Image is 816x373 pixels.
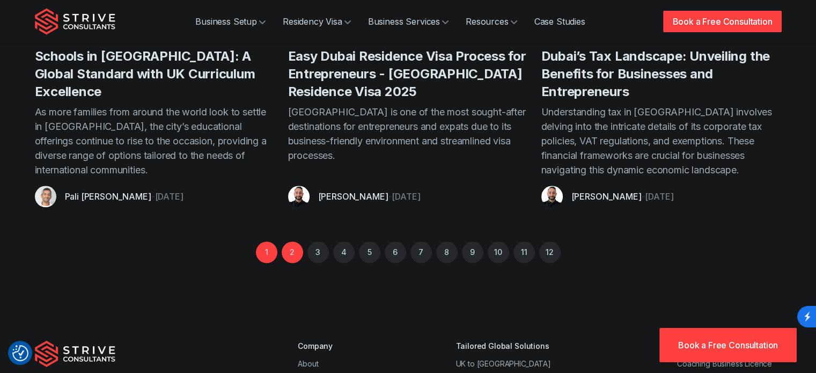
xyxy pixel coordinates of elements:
a: Coaching Business Licence [677,359,772,368]
a: Business Setup [187,11,274,32]
a: [PERSON_NAME] [571,191,642,202]
img: aDXDSydWJ-7kSlbU_Untitleddesign-75-.png [541,186,563,207]
img: Pali Banwait, CEO, Strive Consultants, Dubai, UAE [35,186,56,207]
a: Easy Dubai Residence Visa Process for Entrepreneurs - [GEOGRAPHIC_DATA] Residence Visa 2025 [288,48,526,99]
a: 5 [359,242,380,263]
a: 3 [307,242,329,263]
button: Consent Preferences [12,345,28,361]
a: 1 [256,242,277,263]
a: 7 [410,242,432,263]
a: Resources [457,11,526,32]
span: - [151,191,155,202]
a: Residency Visa [274,11,359,32]
a: 11 [513,242,535,263]
a: 8 [436,242,458,263]
img: Strive Consultants [35,8,115,35]
a: Book a Free Consultation [663,11,781,32]
span: - [641,191,645,202]
a: 9 [462,242,483,263]
a: Case Studies [526,11,594,32]
a: Dubai’s Tax Landscape: Unveiling the Benefits for Businesses and Entrepreneurs [541,48,770,99]
p: [GEOGRAPHIC_DATA] is one of the most sought-after destinations for entrepreneurs and expats due t... [288,105,528,177]
div: Tailored Global Solutions [455,340,615,352]
a: [PERSON_NAME] [318,191,388,202]
span: - [388,191,392,202]
nav: Pagination Navigation [35,207,782,263]
p: Understanding tax in [GEOGRAPHIC_DATA] involves delving into the intricate details of its corpora... [541,105,782,177]
a: 4 [333,242,355,263]
a: 2 [282,242,303,263]
img: aDXDSydWJ-7kSlbU_Untitleddesign-75-.png [288,186,310,207]
p: As more families from around the world look to settle in [GEOGRAPHIC_DATA], the city’s educationa... [35,105,275,177]
a: About [298,359,318,368]
time: [DATE] [645,191,673,202]
a: Schools in [GEOGRAPHIC_DATA]: A Global Standard with UK Curriculum Excellence [35,48,255,99]
a: UK to [GEOGRAPHIC_DATA] [455,359,550,368]
img: Revisit consent button [12,345,28,361]
a: 10 [488,242,509,263]
a: Book a Free Consultation [659,328,797,362]
img: Strive Consultants [35,340,115,367]
a: 6 [385,242,406,263]
a: Business Services [359,11,457,32]
div: Company [298,340,394,352]
a: Pali [PERSON_NAME] [65,191,151,202]
time: [DATE] [392,191,420,202]
time: [DATE] [155,191,183,202]
a: 12 [539,242,561,263]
